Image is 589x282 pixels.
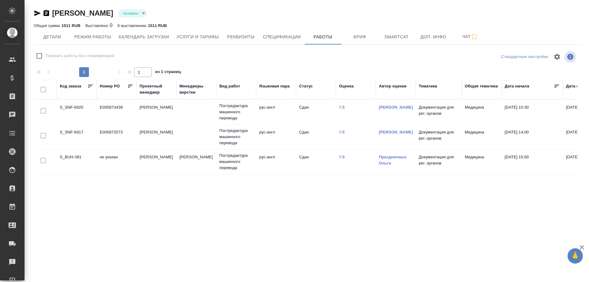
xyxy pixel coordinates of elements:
span: Чат [456,33,485,41]
td: рус-англ [256,151,296,172]
div: Автор оценки [379,83,406,89]
td: не указан [97,151,137,172]
td: E005872573 [97,126,137,148]
span: Настроить таблицу [550,49,564,64]
p: Постредактура машинного перевода [219,153,253,171]
p: 1511 RUB [61,23,80,28]
a: 7.5 [339,130,345,134]
span: Показать работы без спецификаций [46,53,114,59]
button: 🙏 [568,248,583,264]
div: Дата сдачи [566,83,588,89]
div: Менеджеры верстки [179,83,213,95]
td: рус-англ [256,126,296,148]
td: [PERSON_NAME] [176,151,216,172]
div: Дата начала [505,83,529,89]
td: [DATE] 15:00 [502,151,563,172]
span: Посмотреть информацию [564,51,577,63]
p: Общая сумма [34,23,61,28]
td: [PERSON_NAME] [137,101,176,123]
a: 7.5 [339,105,345,110]
td: [PERSON_NAME] [137,151,176,172]
p: Документация для рег. органов [419,104,459,117]
div: Вид работ [219,83,240,89]
p: 1511 RUB [148,23,167,28]
p: Выставлено [85,23,110,28]
div: 0 [85,22,113,29]
p: Документация для рег. органов [419,154,459,166]
div: Оценка [339,83,354,89]
button: Активен [121,11,140,16]
a: [PERSON_NAME] [379,105,413,110]
td: [DATE] 14:00 [502,126,563,148]
button: Скопировать ссылку для ЯМессенджера [34,10,41,17]
span: Режим работы [74,33,111,41]
span: Бриф [345,33,375,41]
a: [PERSON_NAME] [52,9,113,17]
td: Сдан [296,151,336,172]
span: Реквизиты [226,33,256,41]
div: Код заказа [60,83,81,89]
a: [PERSON_NAME] [379,130,413,134]
p: Документация для рег. органов [419,129,459,141]
td: [PERSON_NAME] [137,126,176,148]
td: Сдан [296,126,336,148]
span: Работы [308,33,338,41]
p: К выставлению [117,23,148,28]
button: Скопировать ссылку [43,10,50,17]
div: Языковая пара [259,83,290,89]
td: S_SNF-6917 [57,126,97,148]
div: Статус [299,83,313,89]
td: Медицина [462,126,502,148]
p: Постредактура машинного перевода [219,103,253,121]
p: Постредактура машинного перевода [219,128,253,146]
span: Smartcat [382,33,411,41]
div: Номер PO [100,83,120,89]
td: Медицина [462,101,502,123]
div: Активен [118,9,147,17]
span: Спецификации [263,33,301,41]
span: Доп. инфо [419,33,448,41]
div: Общая тематика [465,83,498,89]
a: 7.5 [339,155,345,159]
td: S_BUH-381 [57,151,97,172]
td: E005873438 [97,101,137,123]
td: Медицина [462,151,502,172]
div: Проектный менеджер [140,83,173,95]
span: Услуги и тарифы [176,33,219,41]
svg: Подписаться [471,33,478,41]
td: [DATE] 10:30 [502,101,563,123]
td: рус-англ [256,101,296,123]
span: Детали [37,33,67,41]
div: Тематика [419,83,437,89]
td: Сдан [296,101,336,123]
span: из 1 страниц [155,68,181,77]
a: Праздничных Ольга [379,155,407,165]
span: Календарь загрузки [119,33,169,41]
span: 🙏 [570,249,580,262]
td: S_SNF-6920 [57,101,97,123]
div: split button [499,52,550,62]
